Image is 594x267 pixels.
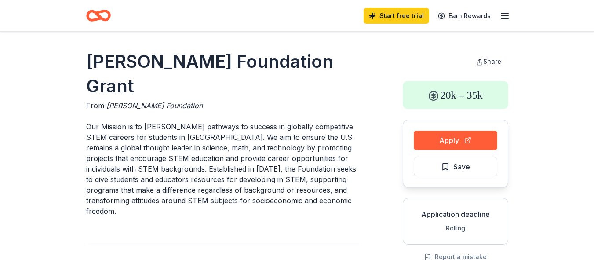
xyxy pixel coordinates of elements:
div: 20k – 35k [403,81,508,109]
span: [PERSON_NAME] Foundation [106,101,203,110]
a: Earn Rewards [433,8,496,24]
button: Report a mistake [424,252,487,262]
button: Share [469,53,508,70]
button: Apply [414,131,497,150]
span: Share [483,58,501,65]
button: Save [414,157,497,176]
p: Our Mission is to [PERSON_NAME] pathways to success in globally competitive STEM careers for stud... [86,121,361,216]
div: Application deadline [410,209,501,219]
div: Rolling [410,223,501,234]
span: Save [453,161,470,172]
div: From [86,100,361,111]
a: Start free trial [364,8,429,24]
a: Home [86,5,111,26]
h1: [PERSON_NAME] Foundation Grant [86,49,361,99]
